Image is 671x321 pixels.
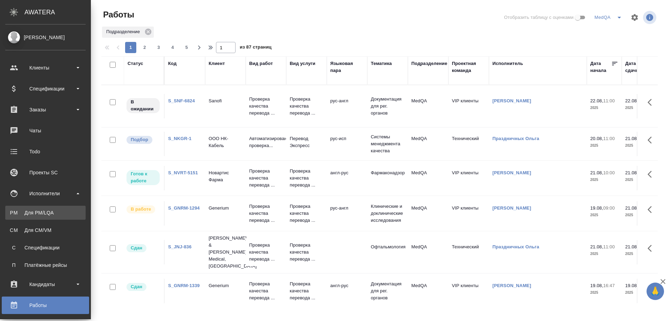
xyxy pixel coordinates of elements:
p: 11:00 [603,136,615,141]
a: S_SNF-6824 [168,98,195,103]
div: Для PM/LQA [9,209,82,216]
p: В работе [131,206,151,213]
div: Чаты [5,125,86,136]
p: Generium [209,205,242,212]
div: Проекты SC [5,167,86,178]
p: Готов к работе [131,170,156,184]
p: Проверка качества перевода ... [290,168,323,189]
div: Подразделение [102,27,154,38]
p: Офтальмология [371,243,404,250]
p: 2025 [590,142,618,149]
span: 3 [153,44,164,51]
a: Todo [2,143,89,160]
span: 5 [181,44,192,51]
td: Технический [448,132,489,156]
a: [PERSON_NAME] [492,283,531,288]
p: 2025 [590,104,618,111]
div: Исполнитель может приступить к работе [126,169,160,186]
span: из 87 страниц [240,43,272,53]
div: Исполнители [5,188,86,199]
a: S_JNJ-836 [168,244,192,249]
div: Можно подбирать исполнителей [126,135,160,145]
div: Менеджер проверил работу исполнителя, передает ее на следующий этап [126,243,160,253]
p: Проверка качества перевода ... [290,96,323,117]
p: 19.08, [625,283,638,288]
p: Новартис Фарма [209,169,242,183]
a: PMДля PM/LQA [5,206,86,220]
p: 09:00 [603,205,615,211]
p: 21.08, [625,205,638,211]
td: MedQA [408,279,448,303]
p: 21.08, [625,136,638,141]
p: 2025 [625,176,653,183]
a: S_GNRM-1339 [168,283,200,288]
p: Клинические и доклинические исследования [371,203,404,224]
p: 22.08, [625,98,638,103]
p: Проверка качества перевода ... [249,242,283,263]
p: 16:47 [603,283,615,288]
td: VIP клиенты [448,201,489,226]
p: Документация для рег. органов [371,96,404,117]
p: 2025 [590,176,618,183]
div: Клиенты [5,63,86,73]
p: 2025 [625,104,653,111]
td: VIP клиенты [448,279,489,303]
a: S_GNRM-1294 [168,205,200,211]
span: 2 [139,44,150,51]
p: Проверка качества перевода ... [249,280,283,301]
p: 2025 [590,250,618,257]
span: Работы [101,9,134,20]
td: рус-исп [327,132,367,156]
td: MedQA [408,94,448,118]
div: AWATERA [24,5,91,19]
p: 11:00 [603,98,615,103]
p: 2025 [590,289,618,296]
button: Здесь прячутся важные кнопки [643,94,660,111]
div: Исполнитель выполняет работу [126,205,160,214]
p: ООО НК-Кабель [209,135,242,149]
p: 2025 [625,212,653,219]
p: 10:00 [603,170,615,175]
p: 2025 [590,212,618,219]
button: Здесь прячутся важные кнопки [643,166,660,183]
p: Документация для рег. органов [371,280,404,301]
div: Языковая пара [330,60,364,74]
p: Sanofi [209,97,242,104]
td: VIP клиенты [448,94,489,118]
button: 5 [181,42,192,53]
div: Дата сдачи [625,60,646,74]
p: 21.08, [625,244,638,249]
a: S_NKGR-1 [168,136,192,141]
p: Generium [209,282,242,289]
div: Работы [5,300,86,311]
td: англ-рус [327,279,367,303]
div: Todo [5,146,86,157]
div: Спецификации [5,83,86,94]
td: MedQA [408,132,448,156]
p: Подразделение [106,28,142,35]
p: 2025 [625,250,653,257]
div: Для CM/VM [9,227,82,234]
p: 21.08, [590,244,603,249]
td: VIP клиенты [448,166,489,190]
td: англ-рус [327,166,367,190]
div: Кандидаты [5,279,86,290]
a: Праздничных Ольга [492,136,539,141]
div: Дата начала [590,60,611,74]
div: Подразделение [411,60,447,67]
div: Заказы [5,104,86,115]
p: 22.08, [590,98,603,103]
div: Исполнитель назначен, приступать к работе пока рано [126,97,160,114]
td: рус-англ [327,201,367,226]
a: ППлатёжные рейсы [5,258,86,272]
div: Вид услуги [290,60,316,67]
p: Автоматизированная проверка... [249,135,283,149]
button: Здесь прячутся важные кнопки [643,279,660,296]
td: MedQA [408,166,448,190]
p: Проверка качества перевода ... [290,203,323,224]
button: Здесь прячутся важные кнопки [643,240,660,257]
p: 2025 [625,142,653,149]
p: Проверка качества перевода ... [249,168,283,189]
div: Платёжные рейсы [9,262,82,269]
a: [PERSON_NAME] [492,205,531,211]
